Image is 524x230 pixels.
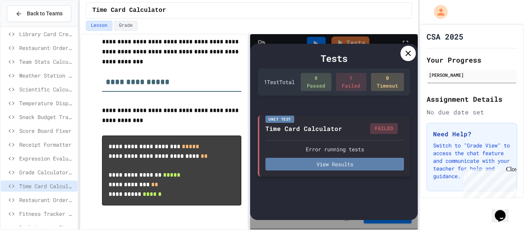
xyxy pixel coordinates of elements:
[86,21,112,31] button: Lesson
[19,141,74,149] span: Receipt Formatter
[265,158,404,170] button: View Results
[433,142,511,180] p: Switch to "Grade View" to access the chat feature and communicate with your teacher for help and ...
[19,71,74,79] span: Weather Station Debugger
[427,108,517,117] div: No due date set
[7,5,71,22] button: Back to Teams
[3,3,53,49] div: Chat with us now!Close
[426,3,450,21] div: My Account
[265,124,342,133] div: Time Card Calculator
[433,129,511,139] h3: Need Help?
[19,44,74,52] span: Restaurant Order System
[19,85,74,93] span: Scientific Calculator
[427,55,517,65] h2: Your Progress
[19,58,74,66] span: Team Stats Calculator
[19,210,74,218] span: Fitness Tracker Debugger
[370,123,398,134] div: FAILED
[427,31,463,42] h1: CSA 2025
[19,154,74,162] span: Expression Evaluator Fix
[92,6,166,15] span: Time Card Calculator
[114,21,138,31] button: Grade
[27,10,63,18] span: Back to Teams
[19,196,74,204] span: Restaurant Order System
[19,182,74,190] span: Time Card Calculator
[336,73,366,91] div: 1 Failed
[265,145,404,153] div: Error running tests
[19,99,74,107] span: Temperature Display Fix
[264,78,295,86] div: 1 Test Total
[19,127,74,135] span: Score Board Fixer
[265,116,294,123] div: Unit Test
[492,199,516,222] iframe: chat widget
[301,73,331,91] div: 0 Passed
[19,113,74,121] span: Snack Budget Tracker
[19,168,74,176] span: Grade Calculator Pro
[460,166,516,199] iframe: chat widget
[371,73,404,91] div: 0 Timeout
[19,30,74,38] span: Library Card Creator
[258,51,410,65] div: Tests
[427,94,517,104] h2: Assignment Details
[429,71,515,78] div: [PERSON_NAME]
